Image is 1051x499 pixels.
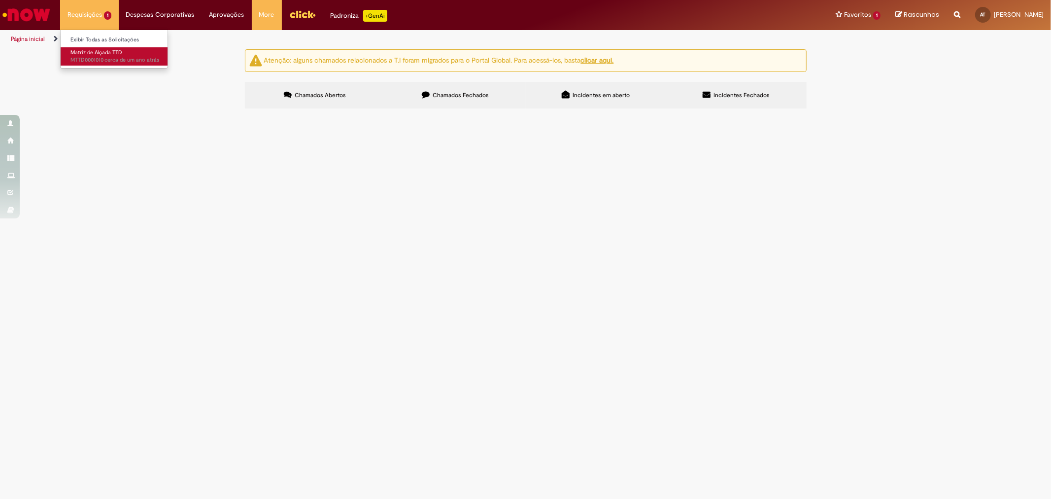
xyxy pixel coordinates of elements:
span: AT [981,11,986,18]
span: Requisições [68,10,102,20]
span: cerca de um ano atrás [104,56,159,64]
span: Favoritos [844,10,871,20]
a: Aberto MTTD0001010 : Matriz de Alçada TTD [61,47,169,66]
p: +GenAi [363,10,387,22]
a: Página inicial [11,35,45,43]
span: Aprovações [209,10,244,20]
span: Despesas Corporativas [126,10,195,20]
span: Chamados Abertos [295,91,346,99]
span: Matriz de Alçada TTD [70,49,122,56]
span: Incidentes em aberto [573,91,630,99]
img: click_logo_yellow_360x200.png [289,7,316,22]
span: 1 [104,11,111,20]
ul: Requisições [60,30,168,69]
ng-bind-html: Atenção: alguns chamados relacionados a T.I foram migrados para o Portal Global. Para acessá-los,... [264,56,614,65]
a: Rascunhos [895,10,939,20]
span: Incidentes Fechados [713,91,770,99]
img: ServiceNow [1,5,52,25]
span: MTTD0001010 [70,56,159,64]
span: 1 [873,11,881,20]
span: Chamados Fechados [433,91,489,99]
ul: Trilhas de página [7,30,693,48]
span: [PERSON_NAME] [994,10,1044,19]
span: More [259,10,274,20]
a: clicar aqui. [581,56,614,65]
span: Rascunhos [904,10,939,19]
div: Padroniza [331,10,387,22]
a: Exibir Todas as Solicitações [61,35,169,45]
